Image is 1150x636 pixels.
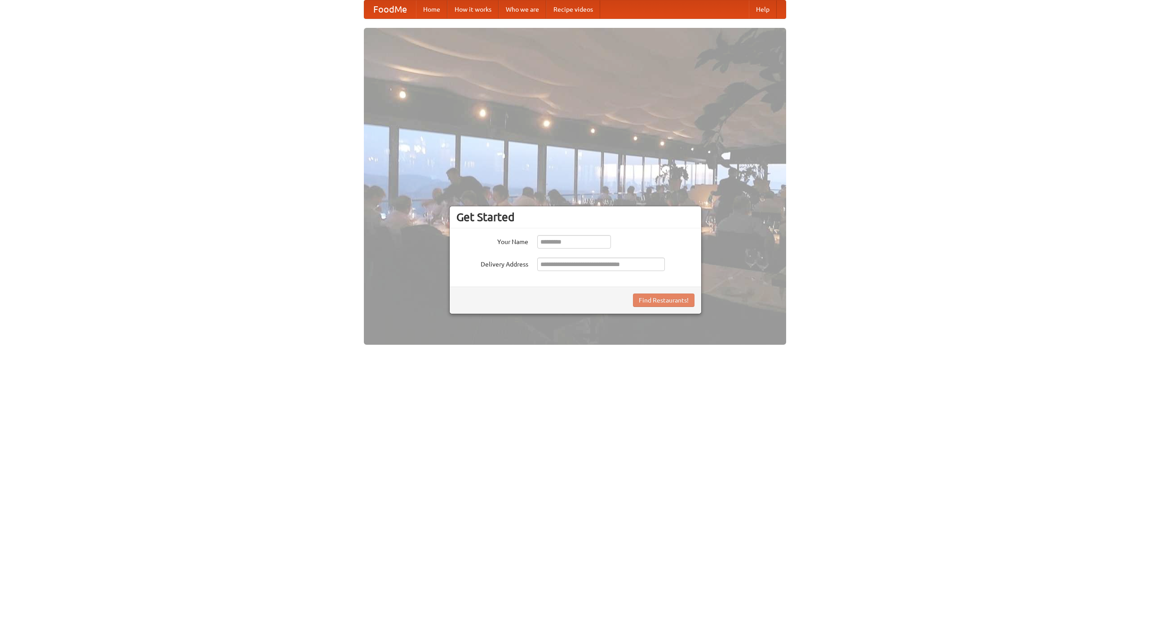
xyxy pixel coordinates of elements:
h3: Get Started [456,210,694,224]
a: Help [749,0,777,18]
a: Home [416,0,447,18]
a: Who we are [499,0,546,18]
label: Delivery Address [456,258,528,269]
a: FoodMe [364,0,416,18]
a: Recipe videos [546,0,600,18]
label: Your Name [456,235,528,246]
a: How it works [447,0,499,18]
button: Find Restaurants! [633,294,694,307]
